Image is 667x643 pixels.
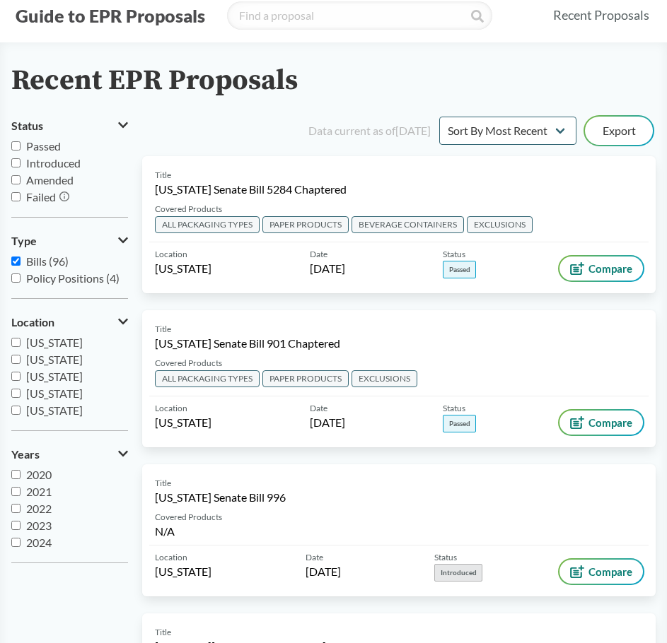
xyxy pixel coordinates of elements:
span: 2022 [26,502,52,515]
span: BEVERAGE CONTAINERS [352,216,464,233]
span: Location [155,248,187,261]
span: Title [155,477,171,490]
span: Covered Products [155,203,222,216]
span: Location [155,551,187,564]
button: Years [11,442,128,466]
span: Title [155,626,171,639]
input: 2024 [11,538,21,547]
span: Passed [26,139,61,153]
span: Date [306,551,323,564]
input: [US_STATE] [11,406,21,415]
span: PAPER PRODUCTS [262,370,349,387]
span: Bills (96) [26,254,69,268]
button: Compare [559,411,643,435]
span: Covered Products [155,357,222,370]
span: ALL PACKAGING TYPES [155,216,260,233]
span: [US_STATE] [26,387,83,400]
span: [US_STATE] Senate Bill 5284 Chaptered [155,182,347,197]
span: PAPER PRODUCTS [262,216,349,233]
span: 2020 [26,468,52,481]
span: [US_STATE] [155,564,211,579]
span: Title [155,323,171,336]
span: Title [155,169,171,182]
span: Amended [26,173,74,187]
span: Status [11,119,43,132]
span: Introduced [26,156,81,170]
span: EXCLUSIONS [467,216,533,233]
span: [US_STATE] [26,353,83,366]
input: 2020 [11,470,21,479]
input: 2022 [11,504,21,513]
span: Date [310,248,327,261]
input: Introduced [11,158,21,167]
span: Introduced [434,564,482,582]
span: EXCLUSIONS [352,370,417,387]
span: Failed [26,190,56,203]
input: 2023 [11,521,21,530]
button: Compare [559,256,643,281]
span: [US_STATE] Senate Bill 901 Chaptered [155,336,340,351]
input: Find a proposal [227,1,492,30]
input: Bills (96) [11,256,21,266]
span: 2021 [26,485,52,498]
button: Export [585,117,653,145]
input: [US_STATE] [11,372,21,381]
span: Date [310,402,327,415]
span: [US_STATE] [155,415,211,430]
button: Type [11,229,128,253]
span: [US_STATE] [26,403,83,417]
input: Passed [11,141,21,151]
span: Covered Products [155,511,222,524]
input: [US_STATE] [11,355,21,364]
span: [US_STATE] [26,370,83,383]
span: Location [11,316,54,329]
input: [US_STATE] [11,338,21,347]
span: 2023 [26,519,52,532]
span: ALL PACKAGING TYPES [155,370,260,387]
span: Passed [443,261,476,278]
span: Status [443,248,465,261]
button: Status [11,114,128,138]
span: Status [443,402,465,415]
span: Status [434,551,457,564]
span: [DATE] [310,261,345,276]
span: [DATE] [306,564,341,579]
span: Compare [588,263,632,274]
button: Compare [559,560,643,584]
span: [US_STATE] [155,261,211,276]
input: 2021 [11,487,21,496]
span: N/A [155,524,175,538]
span: Compare [588,566,632,577]
span: [US_STATE] [26,336,83,349]
input: Amended [11,175,21,184]
button: Guide to EPR Proposals [11,4,209,27]
span: [DATE] [310,415,345,430]
span: Years [11,448,40,461]
input: Failed [11,192,21,201]
span: Location [155,402,187,415]
input: [US_STATE] [11,389,21,398]
input: Policy Positions (4) [11,273,21,283]
span: 2024 [26,536,52,549]
div: Data current as of [DATE] [308,122,431,139]
span: [US_STATE] Senate Bill 996 [155,490,286,505]
h2: Recent EPR Proposals [11,65,298,97]
span: Type [11,235,37,247]
span: Passed [443,415,476,432]
span: Compare [588,417,632,428]
button: Location [11,310,128,334]
span: Policy Positions (4) [26,271,120,285]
